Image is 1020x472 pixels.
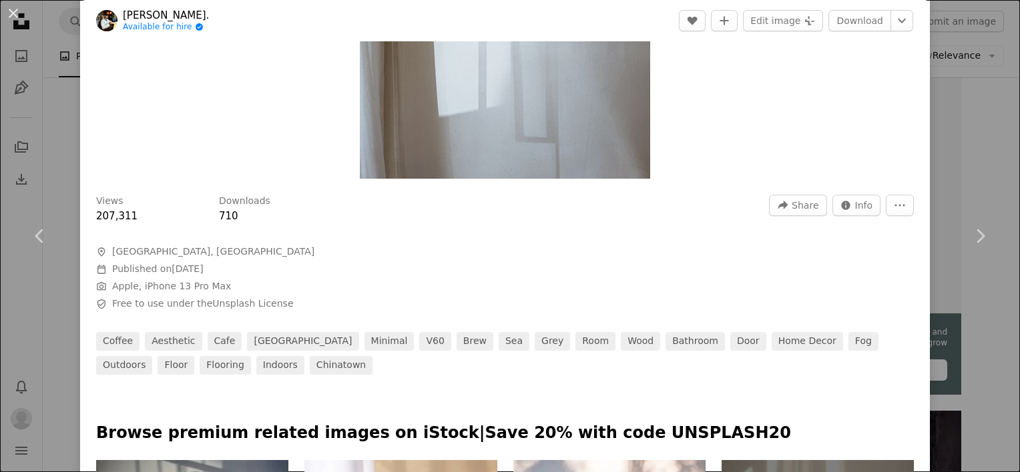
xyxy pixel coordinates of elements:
button: Add to Collection [711,10,738,31]
a: outdoors [96,356,152,375]
span: Info [855,195,873,215]
a: room [575,332,615,351]
a: home decor [772,332,843,351]
a: brew [457,332,493,351]
h3: Views [96,195,123,208]
span: [GEOGRAPHIC_DATA], [GEOGRAPHIC_DATA] [112,245,314,259]
button: Stats about this image [832,195,881,216]
span: 207,311 [96,210,138,222]
p: Browse premium related images on iStock | Save 20% with code UNSPLASH20 [96,423,914,444]
h3: Downloads [219,195,270,208]
a: Available for hire [123,22,209,33]
a: cafe [208,332,242,351]
button: Edit image [743,10,823,31]
a: Next [940,172,1020,300]
img: Go to isaac.'s profile [96,10,117,31]
a: chinatown [310,356,372,375]
a: minimal [364,332,415,351]
a: fog [848,332,878,351]
a: Unsplash License [212,298,293,309]
a: [GEOGRAPHIC_DATA] [247,332,358,351]
a: door [730,332,766,351]
a: v60 [419,332,451,351]
span: Free to use under the [112,297,294,311]
span: 710 [219,210,238,222]
a: wood [621,332,660,351]
a: indoors [256,356,304,375]
a: bathroom [666,332,725,351]
button: Choose download size [890,10,913,31]
button: Share this image [769,195,826,216]
a: [PERSON_NAME]. [123,9,209,22]
a: flooring [200,356,250,375]
a: floor [158,356,194,375]
time: March 6, 2022 at 3:16:31 AM CST [172,263,203,274]
button: Like [679,10,706,31]
a: grey [535,332,570,351]
a: sea [499,332,529,351]
a: aesthetic [145,332,202,351]
span: Published on [112,263,204,274]
a: Download [828,10,891,31]
span: Share [792,195,818,215]
a: coffee [96,332,140,351]
button: More Actions [886,195,914,216]
button: Apple, iPhone 13 Pro Max [112,280,231,293]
